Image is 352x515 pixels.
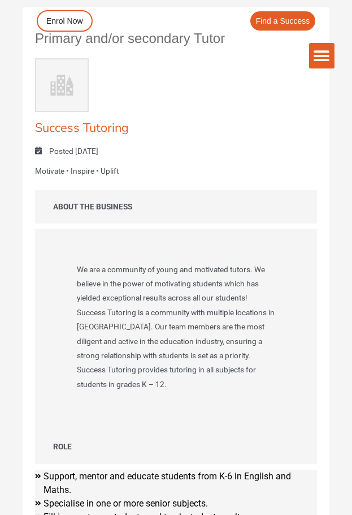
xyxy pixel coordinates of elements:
a: Success Tutoring [35,119,129,136]
strong: ABOUT THE BUSINESS [53,202,132,211]
div: Posted [DATE] [35,144,317,158]
p: Motivate • Inspire • Uplift [35,164,317,178]
li: Specialise in one or more senior subjects. [35,497,317,510]
span: Find a Success [255,17,310,25]
a: Enrol Now [37,10,93,32]
img: Success Tutoring [35,58,89,112]
a: Find a Success [250,11,315,31]
div: Menu Toggle [309,43,334,68]
li: Support, mentor and educate students from K-6 in English and Maths. [35,470,317,497]
p: We are a community of young and motivated tutors. We believe in the power of motivating students ... [58,252,294,401]
span: Enrol Now [46,17,83,25]
strong: ROLE [53,442,72,451]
